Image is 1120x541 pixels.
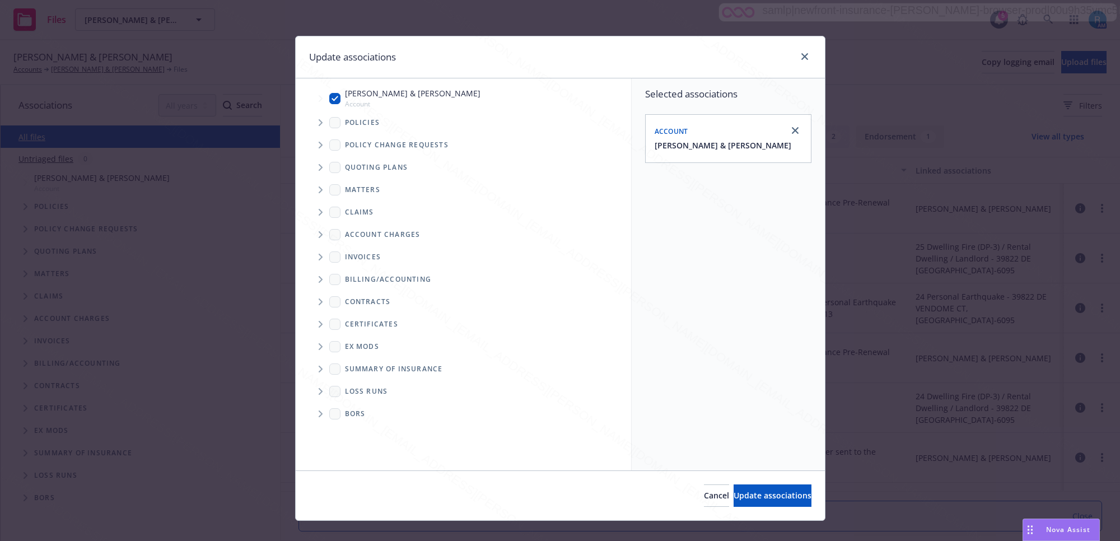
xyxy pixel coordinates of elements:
span: Ex Mods [345,343,379,350]
span: Update associations [734,490,811,501]
span: Selected associations [645,87,811,101]
button: Update associations [734,484,811,507]
div: Drag to move [1023,519,1037,540]
span: Account [655,127,688,136]
span: Summary of insurance [345,366,443,372]
span: Cancel [704,490,729,501]
span: Matters [345,186,380,193]
span: Account [345,99,480,109]
span: Policy change requests [345,142,449,148]
span: [PERSON_NAME] & [PERSON_NAME] [345,87,480,99]
button: Nova Assist [1023,519,1100,541]
span: Nova Assist [1046,525,1090,534]
span: Policies [345,119,380,126]
span: Claims [345,209,374,216]
h1: Update associations [309,50,396,64]
span: Invoices [345,254,381,260]
a: close [798,50,811,63]
span: Loss Runs [345,388,388,395]
span: Contracts [345,299,391,305]
span: Quoting plans [345,164,408,171]
button: [PERSON_NAME] & [PERSON_NAME] [655,139,791,151]
div: Tree Example [296,85,631,268]
span: BORs [345,411,366,417]
a: close [788,124,802,137]
span: Account charges [345,231,421,238]
span: Billing/Accounting [345,276,432,283]
button: Cancel [704,484,729,507]
div: Folder Tree Example [296,268,631,425]
span: Certificates [345,321,398,328]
